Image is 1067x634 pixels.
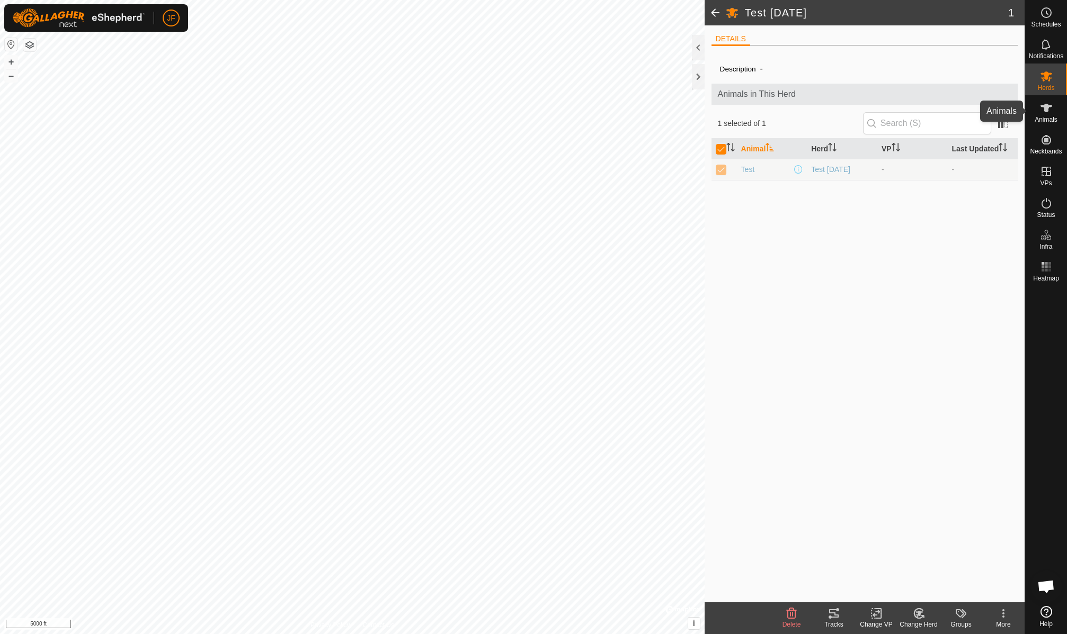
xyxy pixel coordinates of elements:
[892,144,900,153] p-sorticon: Activate to sort
[741,164,755,175] span: Test
[5,38,17,51] button: Reset Map
[310,620,350,630] a: Privacy Policy
[1029,53,1063,59] span: Notifications
[1008,5,1014,21] span: 1
[13,8,145,28] img: Gallagher Logo
[726,144,735,153] p-sorticon: Activate to sort
[718,118,863,129] span: 1 selected of 1
[1030,570,1062,602] a: Open chat
[693,619,695,628] span: i
[999,144,1007,153] p-sorticon: Activate to sort
[718,88,1012,101] span: Animals in This Herd
[948,139,1018,159] th: Last Updated
[813,620,855,629] div: Tracks
[756,60,767,77] span: -
[811,164,873,175] div: Test [DATE]
[1037,212,1055,218] span: Status
[1025,602,1067,631] a: Help
[877,139,948,159] th: VP
[1035,116,1057,123] span: Animals
[363,620,394,630] a: Contact Us
[737,139,807,159] th: Animal
[897,620,940,629] div: Change Herd
[5,69,17,82] button: –
[720,65,756,73] label: Description
[745,6,1008,19] h2: Test [DATE]
[1039,243,1052,250] span: Infra
[863,112,991,134] input: Search (S)
[982,620,1025,629] div: More
[807,139,877,159] th: Herd
[882,165,884,174] app-display-virtual-paddock-transition: -
[952,165,955,174] span: -
[167,13,175,24] span: JF
[1039,621,1053,627] span: Help
[828,144,837,153] p-sorticon: Activate to sort
[5,56,17,68] button: +
[766,144,774,153] p-sorticon: Activate to sort
[688,618,700,629] button: i
[1033,275,1059,282] span: Heatmap
[712,33,750,46] li: DETAILS
[783,621,801,628] span: Delete
[1037,85,1054,91] span: Herds
[1030,148,1062,155] span: Neckbands
[23,39,36,51] button: Map Layers
[940,620,982,629] div: Groups
[1040,180,1052,186] span: VPs
[1031,21,1061,28] span: Schedules
[855,620,897,629] div: Change VP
